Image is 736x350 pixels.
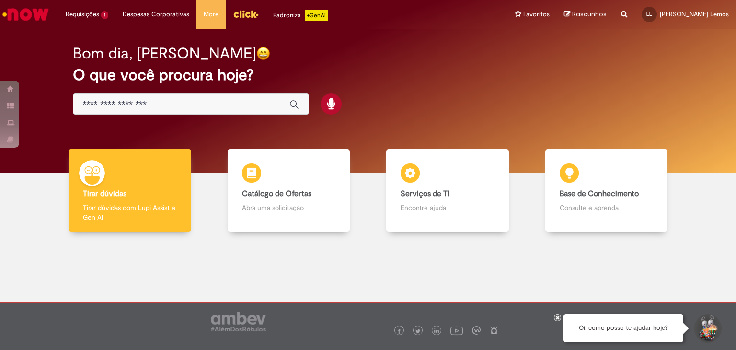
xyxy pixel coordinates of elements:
[660,10,729,18] span: [PERSON_NAME] Lemos
[211,312,266,331] img: logo_footer_ambev_rotulo_gray.png
[397,329,402,334] img: logo_footer_facebook.png
[73,67,664,83] h2: O que você procura hoje?
[123,10,189,19] span: Despesas Corporativas
[563,314,683,342] div: Oi, como posso te ajudar hoje?
[572,10,607,19] span: Rascunhos
[646,11,652,17] span: LL
[434,328,439,334] img: logo_footer_linkedin.png
[50,149,209,232] a: Tirar dúvidas Tirar dúvidas com Lupi Assist e Gen Ai
[204,10,218,19] span: More
[1,5,50,24] img: ServiceNow
[242,203,336,212] p: Abra uma solicitação
[693,314,722,343] button: Iniciar Conversa de Suporte
[523,10,550,19] span: Favoritos
[66,10,99,19] span: Requisições
[368,149,527,232] a: Serviços de TI Encontre ajuda
[401,203,494,212] p: Encontre ajuda
[305,10,328,21] p: +GenAi
[273,10,328,21] div: Padroniza
[401,189,449,198] b: Serviços de TI
[73,45,256,62] h2: Bom dia, [PERSON_NAME]
[560,203,654,212] p: Consulte e aprenda
[233,7,259,21] img: click_logo_yellow_360x200.png
[242,189,311,198] b: Catálogo de Ofertas
[560,189,639,198] b: Base de Conhecimento
[490,326,498,335] img: logo_footer_naosei.png
[101,11,108,19] span: 1
[415,329,420,334] img: logo_footer_twitter.png
[564,10,607,19] a: Rascunhos
[83,203,177,222] p: Tirar dúvidas com Lupi Assist e Gen Ai
[256,47,270,60] img: happy-face.png
[527,149,686,232] a: Base de Conhecimento Consulte e aprenda
[472,326,481,335] img: logo_footer_workplace.png
[83,189,126,198] b: Tirar dúvidas
[209,149,368,232] a: Catálogo de Ofertas Abra uma solicitação
[450,324,463,337] img: logo_footer_youtube.png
